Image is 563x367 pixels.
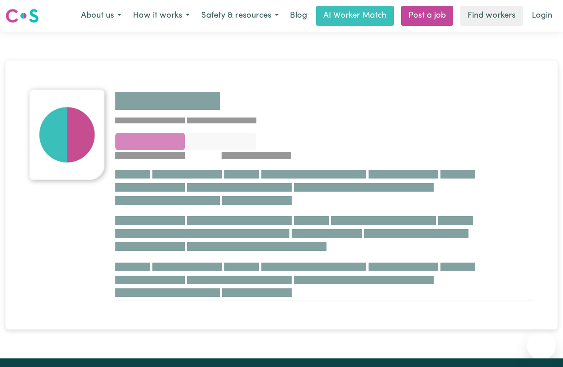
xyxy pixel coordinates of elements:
[316,6,394,26] a: AI Worker Match
[5,8,39,24] img: Careseekers logo
[526,6,558,26] a: Login
[5,5,39,26] a: Careseekers logo
[195,6,284,25] button: Safety & resources
[127,6,195,25] button: How it works
[460,6,523,26] a: Find workers
[75,6,127,25] button: About us
[527,331,556,360] iframe: Button to launch messaging window
[401,6,453,26] a: Post a job
[284,6,312,26] a: Blog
